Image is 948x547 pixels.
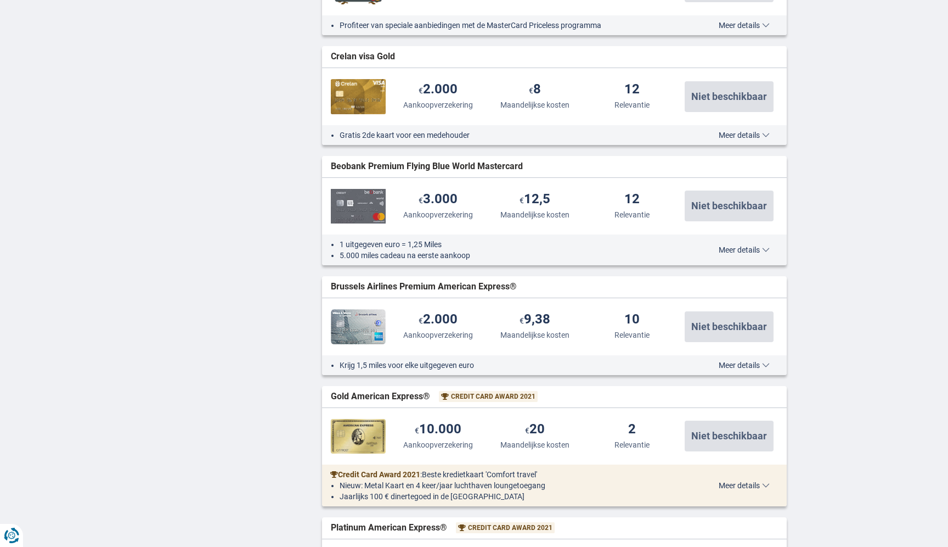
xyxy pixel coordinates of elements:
span: Niet beschikbaar [691,431,767,441]
div: 12,5 [520,192,550,207]
div: Relevantie [614,209,650,220]
button: Meer details [710,361,778,370]
span: € [415,426,419,435]
li: 5.000 miles cadeau na eerste aankoop [340,250,678,261]
div: 9,38 [520,312,550,327]
li: 1 uitgegeven euro = 1,25 Miles [340,239,678,250]
a: Credit Card Award 2021 [330,469,420,480]
div: 10.000 [415,422,461,437]
div: Aankoopverzekering [403,209,473,220]
div: Maandelijkse kosten [500,439,569,450]
button: Niet beschikbaar [685,311,774,342]
span: Beobank Premium Flying Blue World Mastercard [331,160,523,173]
span: Niet beschikbaar [691,201,767,211]
span: € [529,86,533,95]
div: Aankoopverzekering [403,99,473,110]
div: Relevantie [614,439,650,450]
span: € [525,426,529,435]
button: Niet beschikbaar [685,81,774,112]
div: Maandelijkse kosten [500,99,569,110]
span: Meer details [719,482,770,489]
div: Aankoopverzekering [403,439,473,450]
div: 12 [624,192,640,207]
button: Meer details [710,481,778,490]
span: Crelan visa Gold [331,51,395,63]
div: 20 [525,422,545,437]
img: American Express [331,419,386,454]
span: € [419,86,423,95]
div: 12 [624,82,640,97]
img: Crelan [331,79,386,114]
span: Gold American Express® [331,390,430,403]
span: Niet beschikbaar [691,92,767,102]
a: Credit Card Award 2021 [458,523,552,533]
span: Meer details [719,131,770,139]
button: Niet beschikbaar [685,421,774,451]
div: : [322,469,687,480]
div: Relevantie [614,99,650,110]
li: Profiteer van speciale aanbiedingen met de MasterCard Priceless programma [340,20,678,31]
span: € [419,316,423,325]
button: Niet beschikbaar [685,191,774,221]
span: Niet beschikbaar [691,322,767,332]
img: American Express [331,309,386,344]
div: Relevantie [614,330,650,341]
div: 8 [529,82,541,97]
div: 2 [628,422,636,437]
span: € [520,196,524,205]
div: Maandelijkse kosten [500,209,569,220]
span: Brussels Airlines Premium American Express® [331,281,517,293]
div: 2.000 [419,312,458,327]
button: Meer details [710,131,778,139]
span: Meer details [719,361,770,369]
span: Meer details [719,246,770,254]
div: 3.000 [419,192,458,207]
div: 2.000 [419,82,458,97]
button: Meer details [710,245,778,254]
div: Aankoopverzekering [403,330,473,341]
li: Jaarlijks 100 € dinertegoed in de [GEOGRAPHIC_DATA] [340,491,678,502]
span: € [520,316,524,325]
li: Krijg 1,5 miles voor elke uitgegeven euro [340,360,678,371]
li: Gratis 2de kaart voor een medehouder [340,130,678,141]
span: Beste kredietkaart 'Comfort travel' [422,470,537,479]
a: Credit Card Award 2021 [441,392,535,401]
li: Nieuw: Metal Kaart en 4 keer/jaar luchthaven loungetoegang [340,480,678,491]
div: 10 [624,312,640,327]
button: Meer details [710,21,778,30]
span: Platinum American Express® [331,522,447,534]
span: Meer details [719,21,770,29]
span: € [419,196,423,205]
div: Maandelijkse kosten [500,330,569,341]
img: Beobank [331,189,386,224]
